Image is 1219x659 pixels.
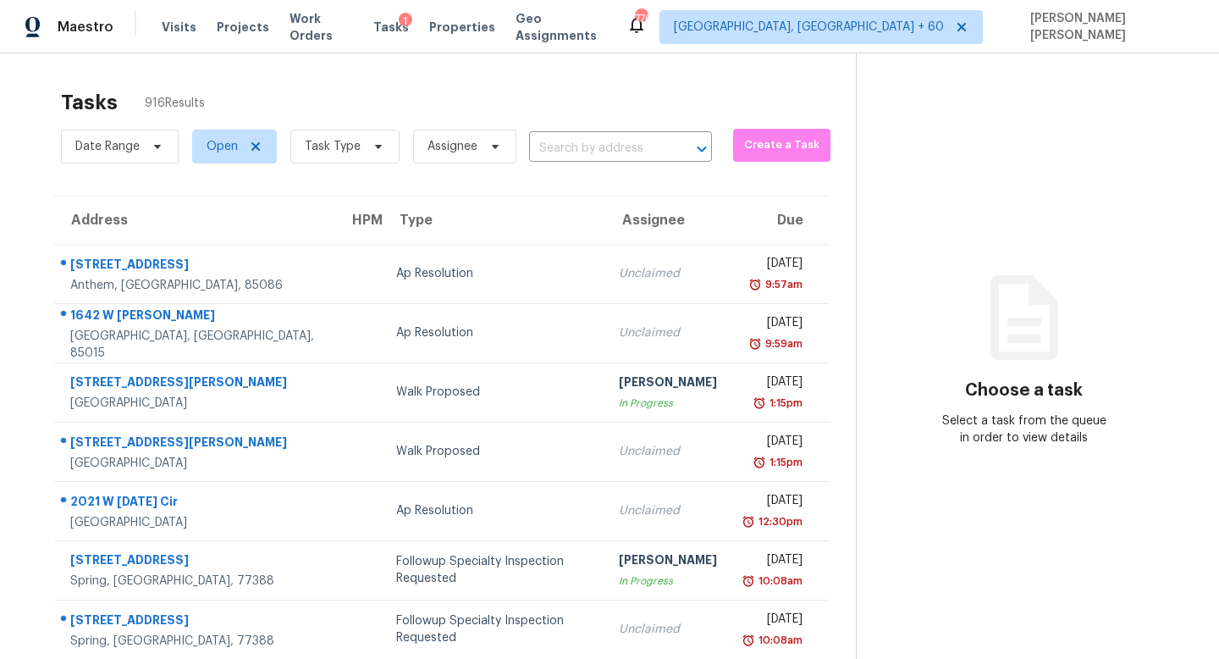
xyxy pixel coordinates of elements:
[733,129,830,162] button: Create a Task
[748,276,762,293] img: Overdue Alarm Icon
[516,10,606,44] span: Geo Assignments
[753,395,766,412] img: Overdue Alarm Icon
[762,276,803,293] div: 9:57am
[940,413,1108,446] div: Select a task from the queue in order to view details
[619,395,717,412] div: In Progress
[619,551,717,573] div: [PERSON_NAME]
[70,612,322,633] div: [STREET_ADDRESS]
[429,19,495,36] span: Properties
[162,19,196,36] span: Visits
[70,493,322,514] div: 2021 W [DATE] Cir
[674,19,944,36] span: [GEOGRAPHIC_DATA], [GEOGRAPHIC_DATA] + 60
[619,265,717,282] div: Unclaimed
[744,255,803,276] div: [DATE]
[305,138,361,155] span: Task Type
[335,197,383,244] th: HPM
[61,94,118,111] h2: Tasks
[619,502,717,519] div: Unclaimed
[396,443,592,460] div: Walk Proposed
[965,382,1083,399] h3: Choose a task
[70,633,322,650] div: Spring, [GEOGRAPHIC_DATA], 77388
[70,455,322,472] div: [GEOGRAPHIC_DATA]
[755,573,803,590] div: 10:08am
[396,612,592,646] div: Followup Specialty Inspection Requested
[396,384,592,401] div: Walk Proposed
[217,19,269,36] span: Projects
[619,621,717,638] div: Unclaimed
[744,611,803,632] div: [DATE]
[396,502,592,519] div: Ap Resolution
[766,395,803,412] div: 1:15pm
[762,335,803,352] div: 9:59am
[605,197,731,244] th: Assignee
[529,136,665,162] input: Search by address
[742,513,755,530] img: Overdue Alarm Icon
[70,514,322,531] div: [GEOGRAPHIC_DATA]
[766,454,803,471] div: 1:15pm
[748,335,762,352] img: Overdue Alarm Icon
[75,138,140,155] span: Date Range
[742,573,755,590] img: Overdue Alarm Icon
[690,137,714,161] button: Open
[207,138,238,155] span: Open
[70,277,322,294] div: Anthem, [GEOGRAPHIC_DATA], 85086
[753,454,766,471] img: Overdue Alarm Icon
[70,328,322,362] div: [GEOGRAPHIC_DATA], [GEOGRAPHIC_DATA], 85015
[58,19,113,36] span: Maestro
[619,573,717,590] div: In Progress
[54,197,335,244] th: Address
[70,551,322,573] div: [STREET_ADDRESS]
[396,265,592,282] div: Ap Resolution
[744,492,803,513] div: [DATE]
[635,10,647,27] div: 776
[619,443,717,460] div: Unclaimed
[731,197,829,244] th: Due
[1023,10,1194,44] span: [PERSON_NAME] [PERSON_NAME]
[755,513,803,530] div: 12:30pm
[383,197,605,244] th: Type
[742,632,755,649] img: Overdue Alarm Icon
[70,374,322,395] div: [STREET_ADDRESS][PERSON_NAME]
[373,21,409,33] span: Tasks
[399,13,412,30] div: 1
[619,374,717,395] div: [PERSON_NAME]
[744,551,803,573] div: [DATE]
[742,136,822,155] span: Create a Task
[396,553,592,587] div: Followup Specialty Inspection Requested
[396,324,592,341] div: Ap Resolution
[744,314,803,335] div: [DATE]
[70,434,322,455] div: [STREET_ADDRESS][PERSON_NAME]
[744,433,803,454] div: [DATE]
[70,307,322,328] div: 1642 W [PERSON_NAME]
[70,573,322,590] div: Spring, [GEOGRAPHIC_DATA], 77388
[619,324,717,341] div: Unclaimed
[744,374,803,395] div: [DATE]
[427,138,477,155] span: Assignee
[290,10,353,44] span: Work Orders
[70,395,322,412] div: [GEOGRAPHIC_DATA]
[755,632,803,649] div: 10:08am
[70,256,322,277] div: [STREET_ADDRESS]
[145,95,205,112] span: 916 Results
